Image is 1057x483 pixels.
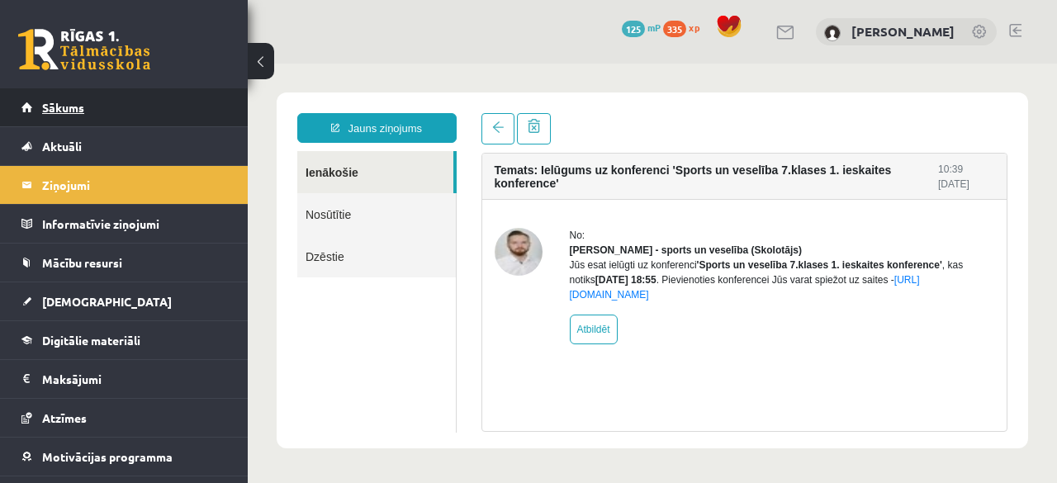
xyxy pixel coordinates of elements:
div: No: [322,164,747,179]
span: 335 [663,21,686,37]
a: Maksājumi [21,360,227,398]
a: Rīgas 1. Tālmācības vidusskola [18,29,150,70]
span: Aktuāli [42,139,82,154]
span: Atzīmes [42,410,87,425]
a: [DEMOGRAPHIC_DATA] [21,282,227,320]
img: Anna Enija Kozlinska [824,25,841,41]
a: Ienākošie [50,88,206,130]
span: Digitālie materiāli [42,333,140,348]
a: Atzīmes [21,399,227,437]
span: xp [689,21,699,34]
a: Nosūtītie [50,130,208,172]
div: Jūs esat ielūgti uz konferenci , kas notiks . Pievienoties konferencei Jūs varat spiežot uz saites - [322,194,747,239]
a: Jauns ziņojums [50,50,209,79]
div: 10:39 [DATE] [690,98,747,128]
a: 335 xp [663,21,708,34]
span: [DEMOGRAPHIC_DATA] [42,294,172,309]
span: Motivācijas programma [42,449,173,464]
a: Ziņojumi [21,166,227,204]
a: Sākums [21,88,227,126]
span: Sākums [42,100,84,115]
a: Motivācijas programma [21,438,227,476]
a: Informatīvie ziņojumi [21,205,227,243]
legend: Ziņojumi [42,166,227,204]
img: Elvijs Antonišķis - sports un veselība [247,164,295,212]
a: Dzēstie [50,172,208,214]
b: 'Sports un veselība 7.klases 1. ieskaites konference' [449,196,694,207]
a: [PERSON_NAME] [851,23,955,40]
b: [DATE] 18:55 [348,211,409,222]
a: Aktuāli [21,127,227,165]
a: Digitālie materiāli [21,321,227,359]
a: Mācību resursi [21,244,227,282]
h4: Temats: Ielūgums uz konferenci 'Sports un veselība 7.klases 1. ieskaites konference' [247,100,691,126]
span: mP [647,21,661,34]
a: Atbildēt [322,251,370,281]
span: 125 [622,21,645,37]
legend: Informatīvie ziņojumi [42,205,227,243]
a: 125 mP [622,21,661,34]
span: Mācību resursi [42,255,122,270]
legend: Maksājumi [42,360,227,398]
strong: [PERSON_NAME] - sports un veselība (Skolotājs) [322,181,554,192]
